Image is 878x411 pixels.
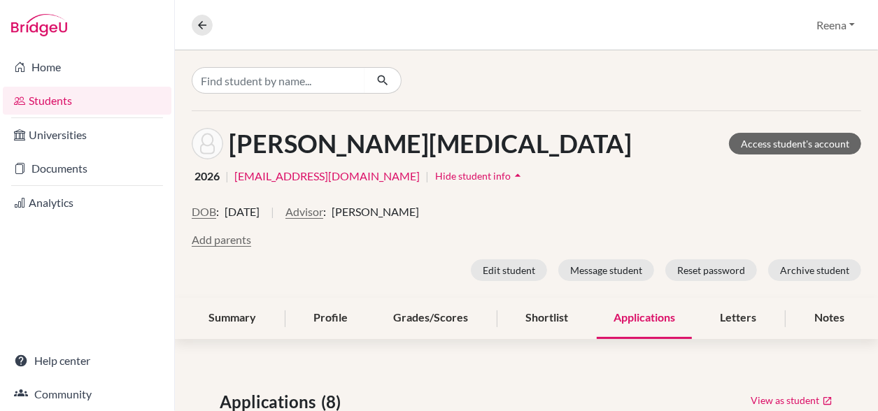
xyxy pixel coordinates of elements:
[704,298,774,339] div: Letters
[11,14,67,36] img: Bridge-U
[511,168,525,182] i: arrow_drop_up
[192,128,223,159] img: Nikita Mathur's avatar
[192,203,216,220] button: DOB
[509,298,585,339] div: Shortlist
[471,259,547,281] button: Edit student
[297,298,364,339] div: Profile
[3,53,171,81] a: Home
[810,12,861,38] button: Reena
[3,154,171,182] a: Documents
[3,347,171,375] a: Help center
[750,389,833,411] a: View as student
[3,121,171,149] a: Universities
[425,168,429,185] span: |
[597,298,692,339] div: Applications
[376,298,485,339] div: Grades/Scores
[434,165,525,187] button: Hide student infoarrow_drop_up
[225,168,229,185] span: |
[323,203,326,220] span: :
[194,168,220,185] span: 2026
[798,298,861,339] div: Notes
[729,133,861,154] a: Access student's account
[225,203,260,220] span: [DATE]
[332,203,419,220] span: [PERSON_NAME]
[768,259,861,281] button: Archive student
[285,203,323,220] button: Advisor
[3,380,171,408] a: Community
[234,168,420,185] a: [EMAIL_ADDRESS][DOMAIN_NAME]
[216,203,219,220] span: :
[192,67,365,94] input: Find student by name...
[558,259,654,281] button: Message student
[192,298,273,339] div: Summary
[435,170,511,182] span: Hide student info
[665,259,757,281] button: Reset password
[229,129,632,159] h1: [PERSON_NAME][MEDICAL_DATA]
[271,203,274,231] span: |
[192,231,251,248] button: Add parents
[3,189,171,217] a: Analytics
[3,87,171,115] a: Students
